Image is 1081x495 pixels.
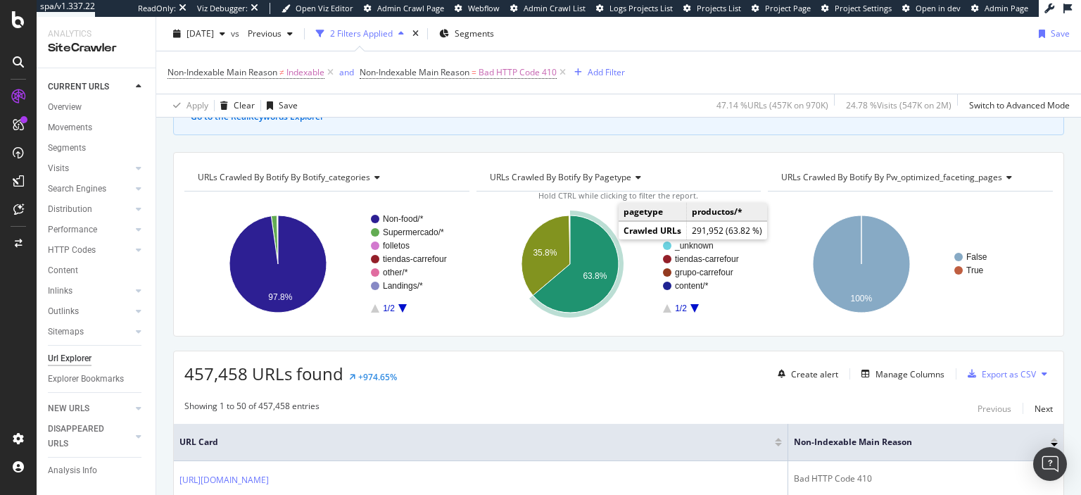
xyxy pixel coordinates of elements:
[978,403,1011,415] div: Previous
[772,363,838,385] button: Create alert
[167,94,208,117] button: Apply
[383,303,395,313] text: 1/2
[1035,403,1053,415] div: Next
[794,436,1030,449] span: Non-Indexable Main Reason
[48,325,132,339] a: Sitemaps
[969,99,1070,111] div: Switch to Advanced Mode
[48,463,97,478] div: Analysis Info
[835,3,892,13] span: Project Settings
[48,401,132,416] a: NEW URLS
[674,241,714,251] text: _unknown
[48,141,146,156] a: Segments
[198,171,370,183] span: URLs Crawled By Botify By botify_categories
[330,27,393,39] div: 2 Filters Applied
[48,161,69,176] div: Visits
[48,223,132,237] a: Performance
[383,227,444,237] text: Supermercado/*
[619,203,687,221] td: pagetype
[856,365,944,382] button: Manage Columns
[310,23,410,45] button: 2 Filters Applied
[187,27,214,39] span: 2025 Sep. 1st
[48,100,82,115] div: Overview
[339,66,354,78] div: and
[48,120,92,135] div: Movements
[179,436,771,449] span: URL Card
[268,292,292,302] text: 97.8%
[48,401,89,416] div: NEW URLS
[962,363,1036,385] button: Export as CSV
[982,368,1036,380] div: Export as CSV
[296,3,353,13] span: Open Viz Editor
[167,23,231,45] button: [DATE]
[697,3,741,13] span: Projects List
[846,99,952,111] div: 24.78 % Visits ( 547K on 2M )
[48,422,119,451] div: DISAPPEARED URLS
[197,3,248,14] div: Viz Debugger:
[963,94,1070,117] button: Switch to Advanced Mode
[434,23,500,45] button: Segments
[48,263,78,278] div: Content
[916,3,961,13] span: Open in dev
[675,268,733,277] text: grupo-carrefour
[48,284,72,299] div: Inlinks
[377,3,444,13] span: Admin Crawl Page
[48,202,132,217] a: Distribution
[468,3,500,13] span: Webflow
[524,3,586,13] span: Admin Crawl List
[383,268,408,277] text: other/*
[569,64,625,81] button: Add Filter
[1033,23,1070,45] button: Save
[383,241,410,251] text: folletos
[48,463,146,478] a: Analysis Info
[410,27,422,41] div: times
[48,243,132,258] a: HTTP Codes
[821,3,892,14] a: Project Settings
[184,400,320,417] div: Showing 1 to 50 of 457,458 entries
[286,63,324,82] span: Indexable
[479,63,557,82] span: Bad HTTP Code 410
[195,166,457,189] h4: URLs Crawled By Botify By botify_categories
[48,202,92,217] div: Distribution
[687,222,768,240] td: 291,952 (63.82 %)
[765,3,811,13] span: Project Page
[971,3,1028,14] a: Admin Page
[472,66,476,78] span: =
[231,27,242,39] span: vs
[261,94,298,117] button: Save
[234,99,255,111] div: Clear
[48,223,97,237] div: Performance
[48,161,132,176] a: Visits
[966,265,984,275] text: True
[476,203,761,325] svg: A chart.
[48,284,132,299] a: Inlinks
[619,222,687,240] td: Crawled URLs
[48,304,132,319] a: Outlinks
[487,166,749,189] h4: URLs Crawled By Botify By pagetype
[768,203,1053,325] svg: A chart.
[48,182,132,196] a: Search Engines
[360,66,469,78] span: Non-Indexable Main Reason
[583,271,607,281] text: 63.8%
[358,371,397,383] div: +974.65%
[455,3,500,14] a: Webflow
[851,294,873,303] text: 100%
[683,3,741,14] a: Projects List
[383,214,424,224] text: Non-food/*
[215,94,255,117] button: Clear
[596,3,673,14] a: Logs Projects List
[675,281,709,291] text: content/*
[48,100,146,115] a: Overview
[48,80,109,94] div: CURRENT URLS
[48,325,84,339] div: Sitemaps
[716,99,828,111] div: 47.14 % URLs ( 457K on 970K )
[48,372,146,387] a: Explorer Bookmarks
[1051,27,1070,39] div: Save
[383,254,447,264] text: tiendas-carrefour
[184,203,469,325] div: A chart.
[48,182,106,196] div: Search Engines
[985,3,1028,13] span: Admin Page
[978,400,1011,417] button: Previous
[675,303,687,313] text: 1/2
